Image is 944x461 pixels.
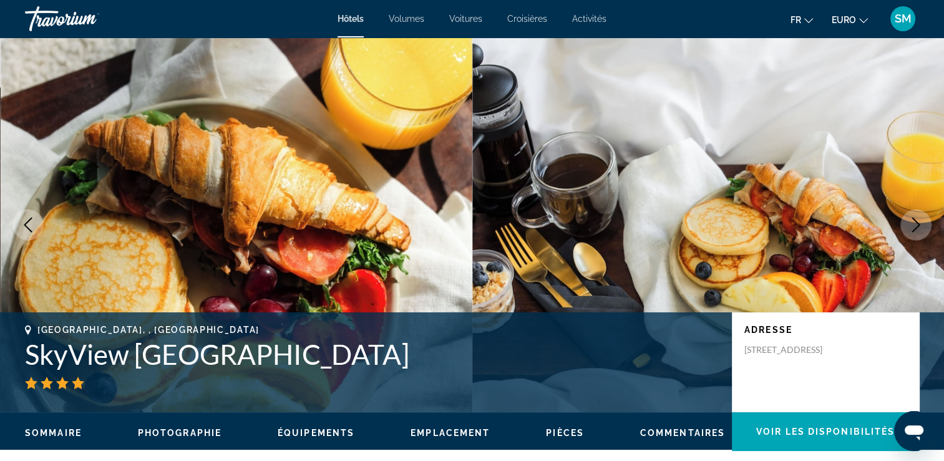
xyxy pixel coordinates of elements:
[832,11,868,29] button: Changer de devise
[37,325,260,335] span: [GEOGRAPHIC_DATA], , [GEOGRAPHIC_DATA]
[278,427,354,439] button: Équipements
[640,428,725,438] span: Commentaires
[411,427,490,439] button: Emplacement
[411,428,490,438] span: Emplacement
[756,427,895,437] span: Voir les disponibilités
[546,427,584,439] button: Pièces
[791,15,801,25] span: Fr
[894,411,934,451] iframe: Bouton de lancement de la fenêtre de messagerie
[744,325,907,335] p: Adresse
[895,12,912,25] span: SM
[338,14,364,24] a: Hôtels
[507,14,547,24] a: Croisières
[744,344,844,355] p: [STREET_ADDRESS]
[278,428,354,438] span: Équipements
[138,427,221,439] button: Photographie
[572,14,606,24] a: Activités
[832,15,856,25] span: EURO
[791,11,813,29] button: Changer la langue
[449,14,482,24] a: Voitures
[12,209,44,240] button: Image précédente
[546,428,584,438] span: Pièces
[138,428,221,438] span: Photographie
[389,14,424,24] a: Volumes
[25,427,82,439] button: Sommaire
[640,427,725,439] button: Commentaires
[25,2,150,35] a: Travorium
[732,412,919,451] button: Voir les disponibilités
[887,6,919,32] button: Menu utilisateur
[25,428,82,438] span: Sommaire
[25,338,719,370] h1: SkyView [GEOGRAPHIC_DATA]
[900,209,932,240] button: Image suivante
